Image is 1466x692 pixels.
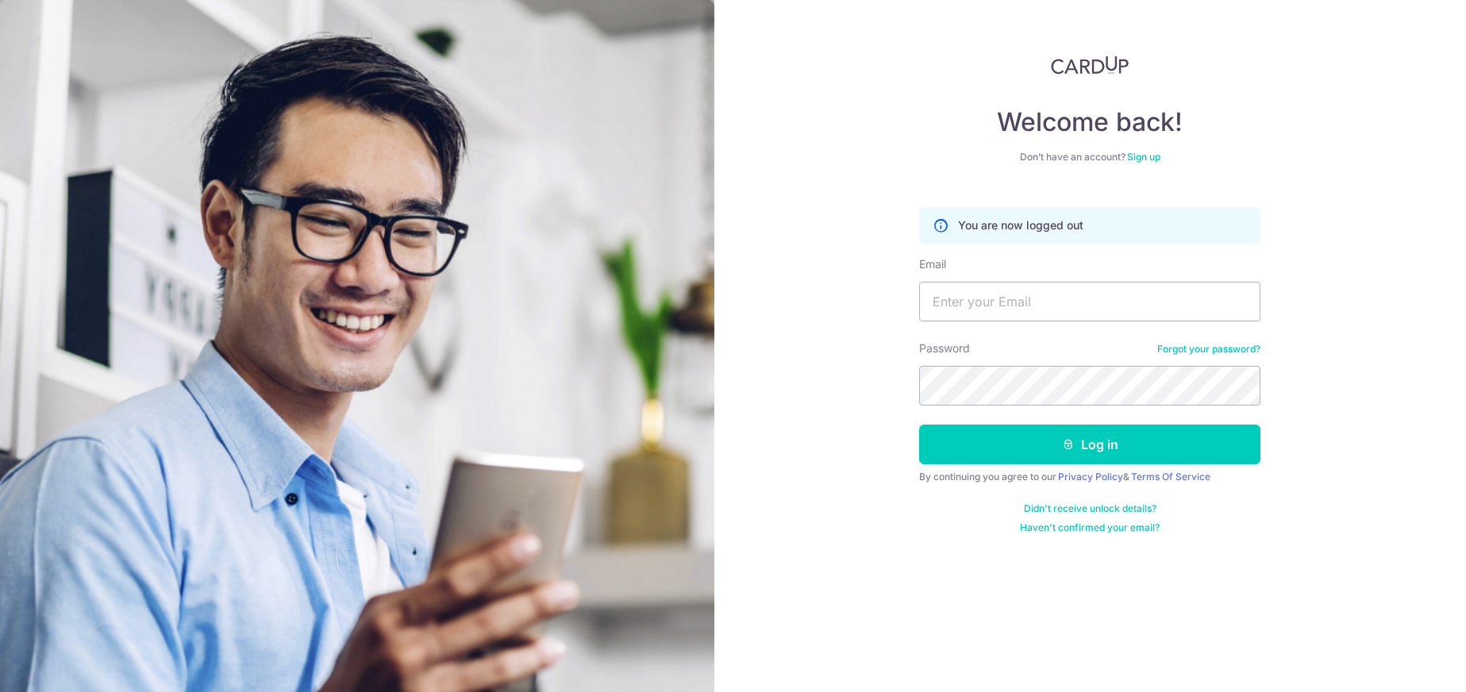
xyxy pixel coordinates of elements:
[919,471,1260,483] div: By continuing you agree to our &
[919,151,1260,163] div: Don’t have an account?
[919,340,970,356] label: Password
[958,217,1083,233] p: You are now logged out
[919,106,1260,138] h4: Welcome back!
[1157,343,1260,356] a: Forgot your password?
[1024,502,1156,515] a: Didn't receive unlock details?
[1131,471,1210,482] a: Terms Of Service
[919,425,1260,464] button: Log in
[1051,56,1129,75] img: CardUp Logo
[1058,471,1123,482] a: Privacy Policy
[919,256,946,272] label: Email
[1127,151,1160,163] a: Sign up
[919,282,1260,321] input: Enter your Email
[1020,521,1160,534] a: Haven't confirmed your email?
